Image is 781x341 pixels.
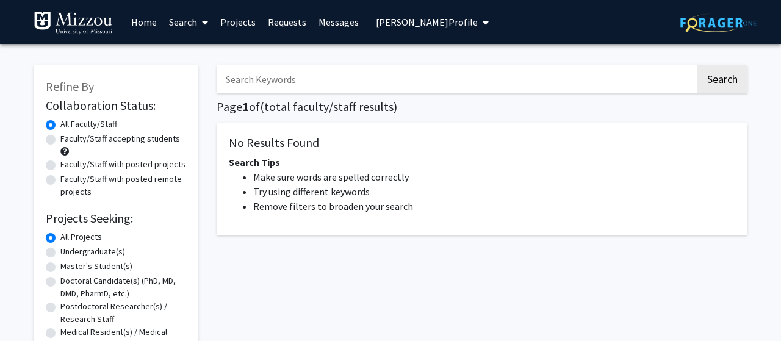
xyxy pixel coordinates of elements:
[312,1,365,43] a: Messages
[214,1,262,43] a: Projects
[253,184,735,199] li: Try using different keywords
[46,98,186,113] h2: Collaboration Status:
[60,300,186,326] label: Postdoctoral Researcher(s) / Research Staff
[60,245,125,258] label: Undergraduate(s)
[229,135,735,150] h5: No Results Found
[697,65,747,93] button: Search
[60,231,102,243] label: All Projects
[163,1,214,43] a: Search
[262,1,312,43] a: Requests
[60,158,185,171] label: Faculty/Staff with posted projects
[242,99,249,114] span: 1
[46,211,186,226] h2: Projects Seeking:
[253,199,735,214] li: Remove filters to broaden your search
[217,65,696,93] input: Search Keywords
[60,260,132,273] label: Master's Student(s)
[125,1,163,43] a: Home
[60,118,117,131] label: All Faculty/Staff
[229,156,280,168] span: Search Tips
[60,132,180,145] label: Faculty/Staff accepting students
[680,13,757,32] img: ForagerOne Logo
[217,248,747,276] nav: Page navigation
[60,275,186,300] label: Doctoral Candidate(s) (PhD, MD, DMD, PharmD, etc.)
[217,99,747,114] h1: Page of ( total faculty/staff results)
[34,11,113,35] img: University of Missouri Logo
[376,16,478,28] span: [PERSON_NAME] Profile
[60,173,186,198] label: Faculty/Staff with posted remote projects
[253,170,735,184] li: Make sure words are spelled correctly
[46,79,94,94] span: Refine By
